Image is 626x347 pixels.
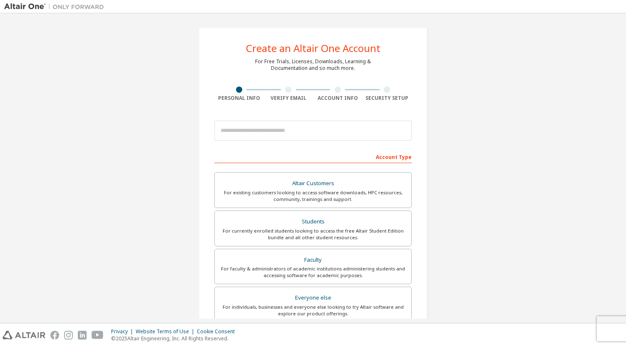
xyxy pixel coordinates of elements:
[4,2,108,11] img: Altair One
[197,328,240,335] div: Cookie Consent
[214,150,412,163] div: Account Type
[220,189,406,203] div: For existing customers looking to access software downloads, HPC resources, community, trainings ...
[220,292,406,304] div: Everyone else
[255,58,371,72] div: For Free Trials, Licenses, Downloads, Learning & Documentation and so much more.
[111,328,136,335] div: Privacy
[220,304,406,317] div: For individuals, businesses and everyone else looking to try Altair software and explore our prod...
[246,43,380,53] div: Create an Altair One Account
[92,331,104,340] img: youtube.svg
[50,331,59,340] img: facebook.svg
[78,331,87,340] img: linkedin.svg
[136,328,197,335] div: Website Terms of Use
[220,254,406,266] div: Faculty
[220,228,406,241] div: For currently enrolled students looking to access the free Altair Student Edition bundle and all ...
[220,178,406,189] div: Altair Customers
[111,335,240,342] p: © 2025 Altair Engineering, Inc. All Rights Reserved.
[264,95,313,102] div: Verify Email
[220,265,406,279] div: For faculty & administrators of academic institutions administering students and accessing softwa...
[363,95,412,102] div: Security Setup
[2,331,45,340] img: altair_logo.svg
[214,95,264,102] div: Personal Info
[313,95,363,102] div: Account Info
[64,331,73,340] img: instagram.svg
[220,216,406,228] div: Students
